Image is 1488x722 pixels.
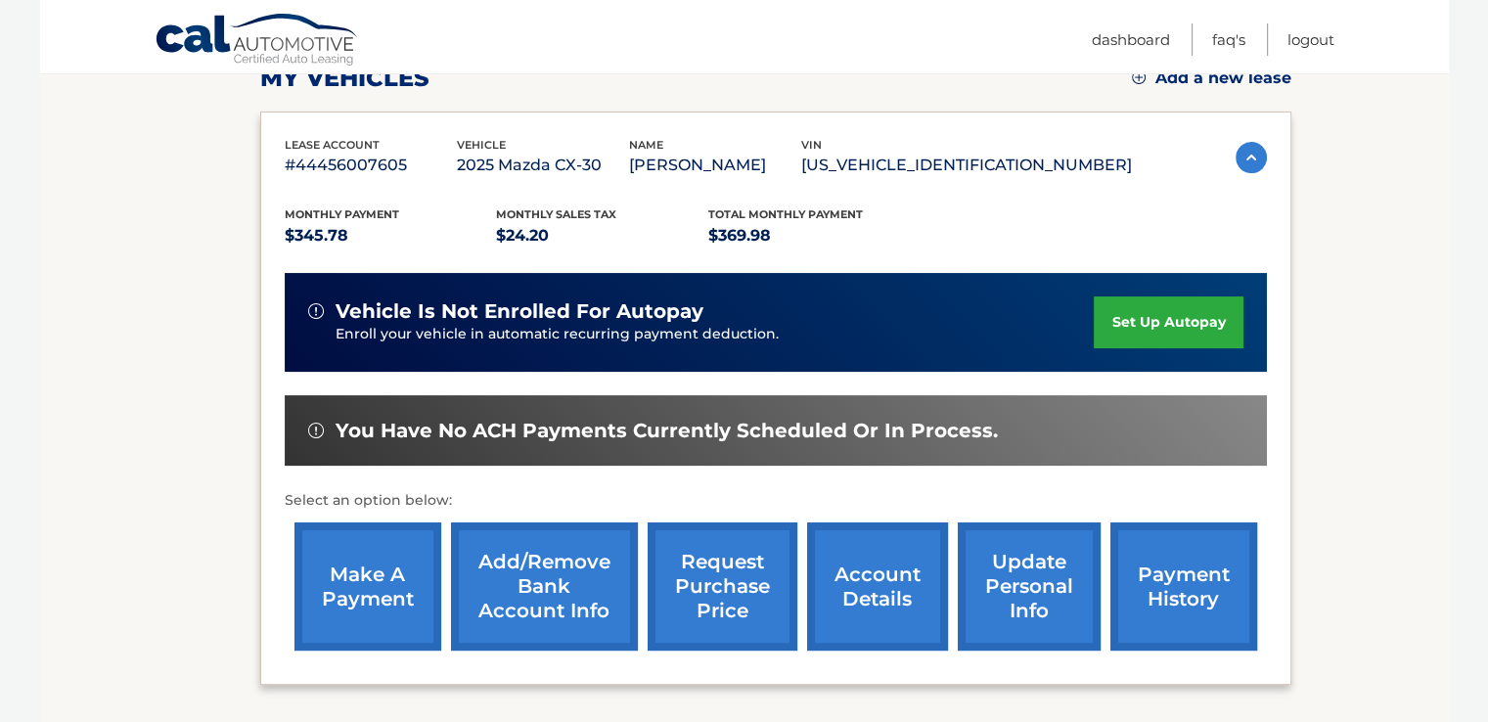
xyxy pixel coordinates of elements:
span: vehicle is not enrolled for autopay [336,299,703,324]
p: $369.98 [708,222,921,249]
a: make a payment [294,522,441,651]
img: add.svg [1132,70,1146,84]
p: $24.20 [496,222,708,249]
a: update personal info [958,522,1101,651]
a: account details [807,522,948,651]
a: Add a new lease [1132,68,1291,88]
p: Select an option below: [285,489,1267,513]
a: Add/Remove bank account info [451,522,638,651]
p: [PERSON_NAME] [629,152,801,179]
p: Enroll your vehicle in automatic recurring payment deduction. [336,324,1095,345]
span: vehicle [457,138,506,152]
a: request purchase price [648,522,797,651]
img: alert-white.svg [308,303,324,319]
a: Logout [1287,23,1334,56]
p: #44456007605 [285,152,457,179]
span: name [629,138,663,152]
a: Dashboard [1092,23,1170,56]
p: 2025 Mazda CX-30 [457,152,629,179]
a: FAQ's [1212,23,1245,56]
img: accordion-active.svg [1236,142,1267,173]
span: You have no ACH payments currently scheduled or in process. [336,419,998,443]
a: payment history [1110,522,1257,651]
span: Total Monthly Payment [708,207,863,221]
p: $345.78 [285,222,497,249]
p: [US_VEHICLE_IDENTIFICATION_NUMBER] [801,152,1132,179]
span: Monthly Payment [285,207,399,221]
h2: my vehicles [260,64,429,93]
img: alert-white.svg [308,423,324,438]
span: lease account [285,138,380,152]
a: Cal Automotive [155,13,360,69]
span: vin [801,138,822,152]
span: Monthly sales Tax [496,207,616,221]
a: set up autopay [1094,296,1242,348]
